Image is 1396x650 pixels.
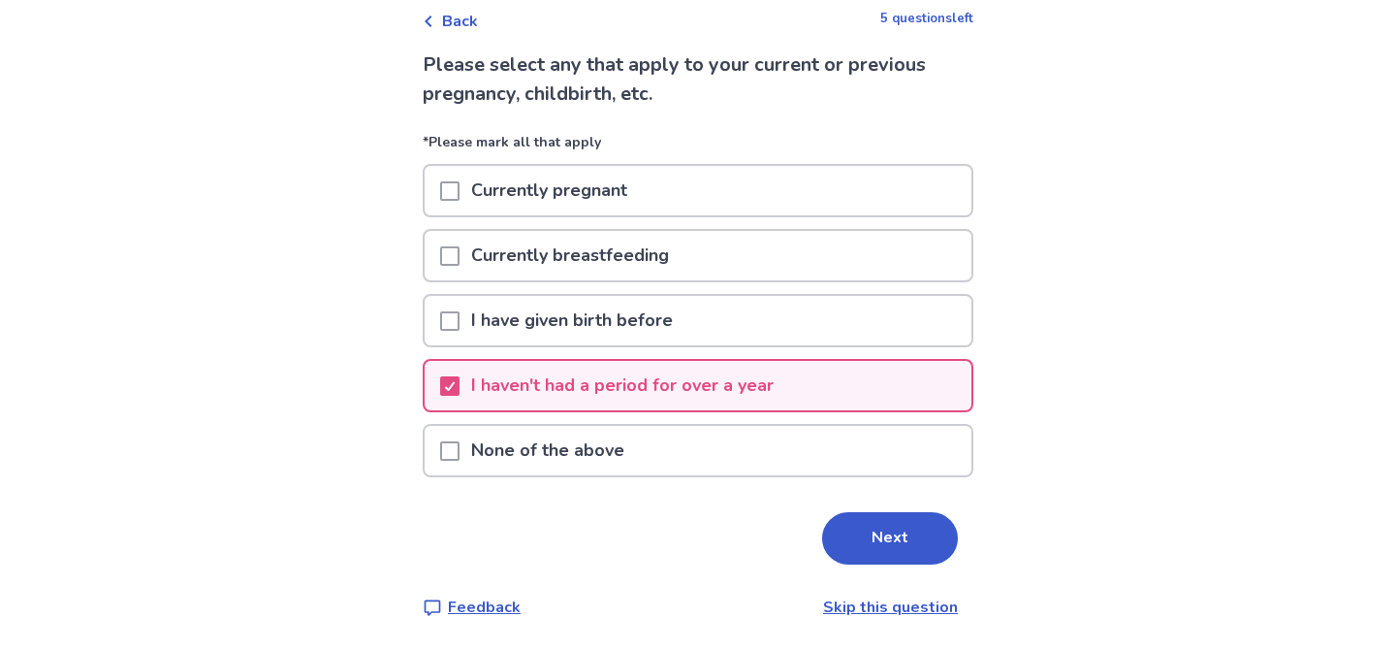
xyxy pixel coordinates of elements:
p: Currently breastfeeding [460,231,681,280]
p: Please select any that apply to your current or previous pregnancy, childbirth, etc. [423,50,973,109]
p: None of the above [460,426,636,475]
p: Currently pregnant [460,166,639,215]
p: I have given birth before [460,296,684,345]
p: *Please mark all that apply [423,132,973,164]
button: Next [822,512,958,565]
a: Feedback [423,596,521,619]
p: Feedback [448,596,521,619]
a: Skip this question [823,597,958,618]
p: I haven't had a period for over a year [460,361,785,410]
span: Back [442,10,478,33]
p: 5 questions left [880,10,973,29]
